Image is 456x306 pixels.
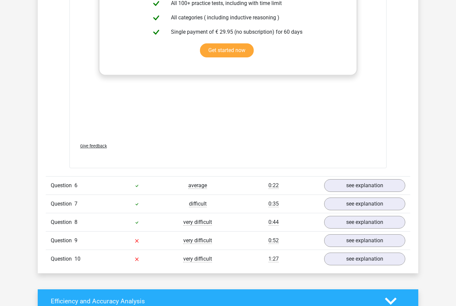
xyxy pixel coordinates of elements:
span: 0:44 [268,219,279,226]
span: Give feedback [80,143,107,148]
span: 10 [74,256,80,262]
span: Question [51,218,74,226]
span: 7 [74,201,77,207]
a: see explanation [324,198,405,210]
a: Get started now [200,43,254,57]
span: Question [51,237,74,245]
span: very difficult [183,256,212,262]
a: see explanation [324,216,405,229]
span: 0:52 [268,237,279,244]
h4: Efficiency and Accuracy Analysis [51,297,375,305]
span: 6 [74,182,77,189]
a: see explanation [324,253,405,265]
span: Question [51,255,74,263]
span: difficult [189,201,207,207]
span: average [188,182,207,189]
span: 0:22 [268,182,279,189]
span: very difficult [183,237,212,244]
span: Question [51,200,74,208]
span: very difficult [183,219,212,226]
span: 1:27 [268,256,279,262]
a: see explanation [324,234,405,247]
span: 8 [74,219,77,225]
span: 0:35 [268,201,279,207]
span: Question [51,182,74,190]
a: see explanation [324,179,405,192]
span: 9 [74,237,77,244]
